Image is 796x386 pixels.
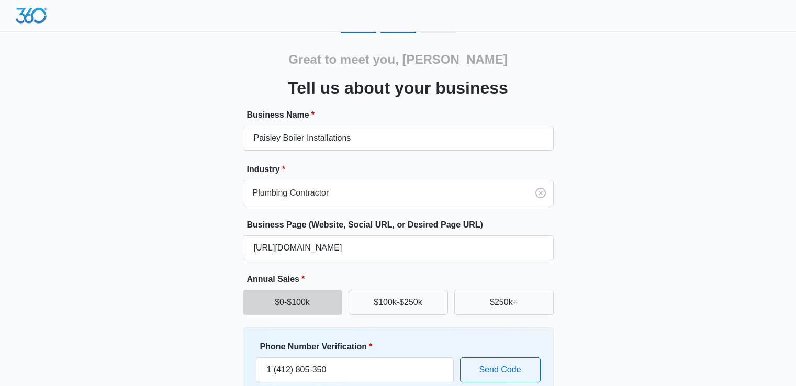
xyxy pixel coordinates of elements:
input: e.g. Jane's Plumbing [243,126,554,151]
label: Business Page (Website, Social URL, or Desired Page URL) [247,219,558,231]
label: Industry [247,163,558,176]
label: Annual Sales [247,273,558,286]
h3: Tell us about your business [288,75,508,100]
button: $250k+ [454,290,554,315]
input: Ex. +1-555-555-5555 [256,357,454,382]
button: Send Code [460,357,541,382]
label: Business Name [247,109,558,121]
h2: Great to meet you, [PERSON_NAME] [288,50,508,69]
button: $0-$100k [243,290,342,315]
button: $100k-$250k [349,290,448,315]
label: Phone Number Verification [260,340,458,353]
button: Clear [532,185,549,201]
input: e.g. janesplumbing.com [243,235,554,260]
